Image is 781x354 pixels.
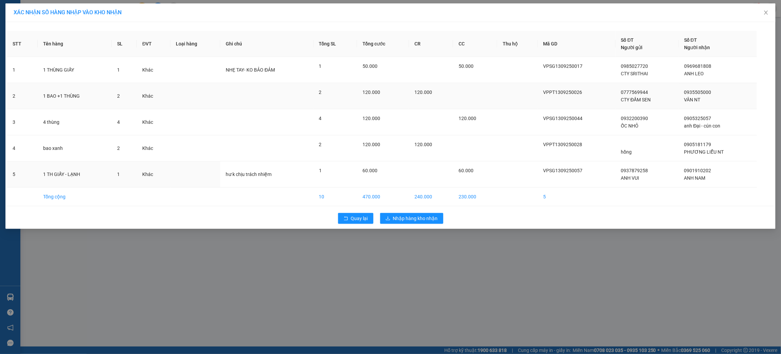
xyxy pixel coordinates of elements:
[319,168,322,173] span: 1
[117,67,120,73] span: 1
[497,31,538,57] th: Thu hộ
[459,168,473,173] span: 60.000
[7,109,38,135] td: 3
[621,97,651,102] span: CTY ĐẦM SEN
[757,3,776,22] button: Close
[684,149,724,155] span: PHƯƠNG LIỄU NT
[543,90,582,95] span: VPPT1309250026
[621,63,648,69] span: 0985027720
[409,31,453,57] th: CR
[621,71,648,76] span: CTY SRITHAI
[543,168,583,173] span: VPSG1309250057
[319,90,322,95] span: 2
[684,123,721,129] span: anh Đại - cún con
[314,31,357,57] th: Tổng SL
[538,31,616,57] th: Mã GD
[338,213,373,224] button: rollbackQuay lại
[621,168,648,173] span: 0937879258
[38,161,112,188] td: 1 TH GIẤY - LẠNH
[226,172,272,177] span: hư k chịu trách nhiệm
[319,116,322,121] span: 4
[38,83,112,109] td: 1 BAO +1 THÙNG
[14,9,122,16] span: XÁC NHẬN SỐ HÀNG NHẬP VÀO KHO NHẬN
[38,135,112,161] td: bao xanh
[621,123,639,129] span: ỐC NHỎ
[621,175,639,181] span: ANH VUI
[319,63,322,69] span: 1
[117,145,120,151] span: 2
[137,161,170,188] td: Khác
[684,168,711,173] span: 0901910202
[220,31,313,57] th: Ghi chú
[117,172,120,177] span: 1
[621,37,634,43] span: Số ĐT
[684,37,697,43] span: Số ĐT
[543,116,583,121] span: VPSG1309250044
[459,63,473,69] span: 50.000
[351,215,368,222] span: Quay lại
[621,45,643,50] span: Người gửi
[137,109,170,135] td: Khác
[362,142,380,147] span: 120.000
[137,31,170,57] th: ĐVT
[453,188,497,206] td: 230.000
[38,31,112,57] th: Tên hàng
[38,109,112,135] td: 4 thùng
[319,142,322,147] span: 2
[621,116,648,121] span: 0932200390
[684,142,711,147] span: 0905181179
[362,63,377,69] span: 50.000
[621,149,632,155] span: hồng
[7,31,38,57] th: STT
[7,57,38,83] td: 1
[684,116,711,121] span: 0905325057
[362,116,380,121] span: 120.000
[684,175,706,181] span: ANH NAM
[7,161,38,188] td: 5
[414,142,432,147] span: 120.000
[763,10,769,15] span: close
[226,67,275,73] span: NHẸ TAY- KO BẢO ĐẢM
[380,213,443,224] button: downloadNhập hàng kho nhận
[543,142,582,147] span: VPPT1309250028
[357,188,409,206] td: 470.000
[409,188,453,206] td: 240.000
[137,57,170,83] td: Khác
[684,71,704,76] span: ANH LEO
[684,90,711,95] span: 0935505000
[393,215,438,222] span: Nhập hàng kho nhận
[414,90,432,95] span: 120.000
[621,90,648,95] span: 0777569944
[538,188,616,206] td: 5
[684,97,701,102] span: VÂN NT
[684,63,711,69] span: 0969681808
[7,135,38,161] td: 4
[38,57,112,83] td: 1 THÙNG GIẤY
[314,188,357,206] td: 10
[137,83,170,109] td: Khác
[386,216,390,221] span: download
[170,31,220,57] th: Loại hàng
[459,116,476,121] span: 120.000
[112,31,137,57] th: SL
[357,31,409,57] th: Tổng cước
[543,63,583,69] span: VPSG1309250017
[38,188,112,206] td: Tổng cộng
[453,31,497,57] th: CC
[362,90,380,95] span: 120.000
[362,168,377,173] span: 60.000
[7,83,38,109] td: 2
[343,216,348,221] span: rollback
[117,93,120,99] span: 2
[117,119,120,125] span: 4
[137,135,170,161] td: Khác
[684,45,710,50] span: Người nhận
